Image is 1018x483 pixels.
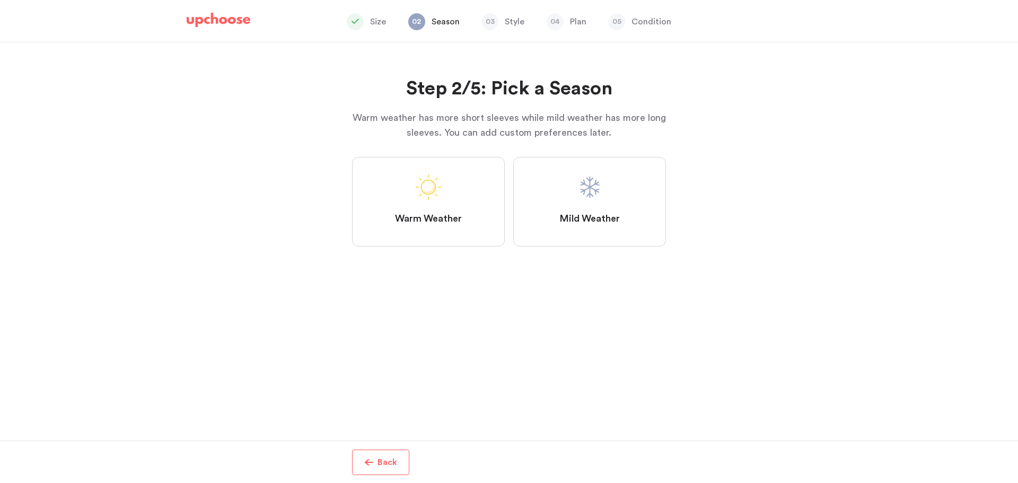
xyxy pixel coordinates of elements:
span: 02 [408,13,425,30]
p: Season [432,15,460,28]
p: Size [370,15,386,28]
span: 05 [608,13,625,30]
p: Plan [570,15,586,28]
p: Back [378,456,397,469]
span: 03 [481,13,498,30]
span: Warm Weather [395,213,462,225]
img: UpChoose [187,13,250,28]
p: Condition [631,15,671,28]
span: 04 [547,13,564,30]
button: Back [352,450,409,475]
a: UpChoose [187,13,250,32]
span: Mild Weather [559,213,620,225]
p: Warm weather has more short sleeves while mild weather has more long sleeves. You can add custom ... [352,110,666,140]
h2: Step 2/5: Pick a Season [352,76,666,102]
p: Style [505,15,524,28]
